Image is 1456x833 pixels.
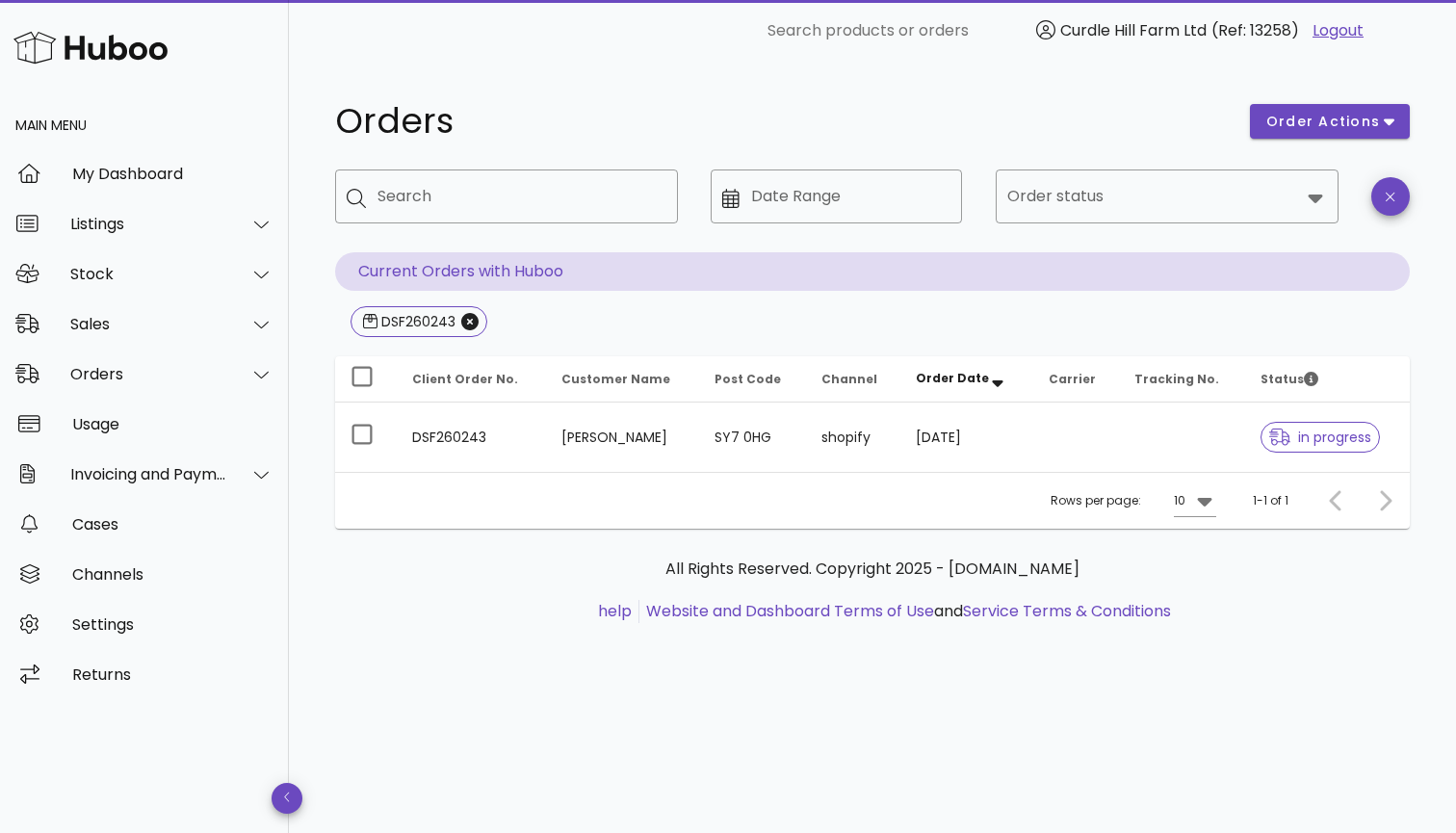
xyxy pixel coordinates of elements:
[70,465,227,483] div: Invoicing and Payments
[916,370,989,386] span: Order Date
[70,215,227,233] div: Listings
[397,403,546,472] td: DSF260243
[1033,356,1119,403] th: Carrier
[377,312,455,331] div: DSF260243
[1269,430,1371,444] span: in progress
[1250,104,1410,139] button: order actions
[996,169,1339,223] div: Order status
[1211,19,1299,41] span: (Ref: 13258)
[1265,112,1381,132] span: order actions
[70,265,227,283] div: Stock
[900,356,1033,403] th: Order Date: Sorted descending. Activate to remove sorting.
[715,371,781,387] span: Post Code
[335,252,1410,291] p: Current Orders with Huboo
[72,565,273,584] div: Channels
[639,600,1171,623] li: and
[1134,371,1219,387] span: Tracking No.
[461,313,479,330] button: Close
[1313,19,1364,42] a: Logout
[70,315,227,333] div: Sales
[1253,492,1288,509] div: 1-1 of 1
[72,515,273,534] div: Cases
[699,403,806,472] td: SY7 0HG
[900,403,1033,472] td: [DATE]
[72,415,273,433] div: Usage
[546,403,699,472] td: [PERSON_NAME]
[1245,356,1410,403] th: Status
[1261,371,1318,387] span: Status
[397,356,546,403] th: Client Order No.
[806,403,901,472] td: shopify
[1174,492,1185,509] div: 10
[1174,485,1216,516] div: 10Rows per page:
[335,104,1227,139] h1: Orders
[546,356,699,403] th: Customer Name
[351,558,1394,581] p: All Rights Reserved. Copyright 2025 - [DOMAIN_NAME]
[13,27,168,68] img: Huboo Logo
[1051,473,1216,529] div: Rows per page:
[70,365,227,383] div: Orders
[598,600,632,622] a: help
[1049,371,1096,387] span: Carrier
[699,356,806,403] th: Post Code
[963,600,1171,622] a: Service Terms & Conditions
[72,615,273,634] div: Settings
[1060,19,1207,41] span: Curdle Hill Farm Ltd
[72,165,273,183] div: My Dashboard
[646,600,934,622] a: Website and Dashboard Terms of Use
[1119,356,1245,403] th: Tracking No.
[821,371,877,387] span: Channel
[72,665,273,684] div: Returns
[806,356,901,403] th: Channel
[412,371,518,387] span: Client Order No.
[561,371,670,387] span: Customer Name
